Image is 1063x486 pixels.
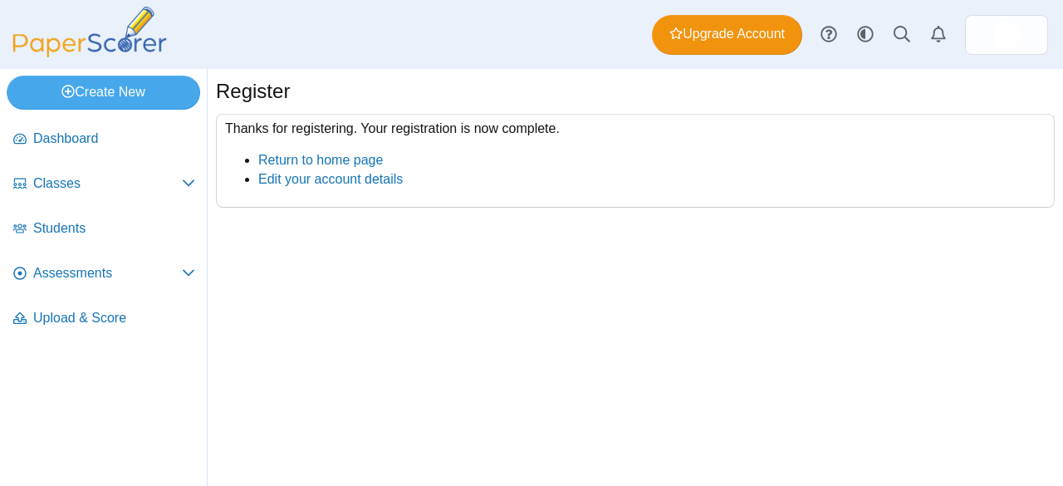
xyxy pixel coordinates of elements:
[33,264,182,282] span: Assessments
[33,174,182,193] span: Classes
[993,22,1020,48] span: Nagaraju Revu
[216,114,1055,208] div: Thanks for registering. Your registration is now complete.
[7,120,202,160] a: Dashboard
[965,15,1048,55] a: ps.wEKvYmJIBw5HHocy
[33,309,195,327] span: Upload & Score
[216,77,290,106] h1: Register
[7,254,202,294] a: Assessments
[669,25,785,43] span: Upgrade Account
[7,76,200,109] a: Create New
[258,153,383,167] a: Return to home page
[920,17,957,53] a: Alerts
[7,164,202,204] a: Classes
[7,7,173,57] img: PaperScorer
[258,172,403,186] a: Edit your account details
[33,219,195,238] span: Students
[7,209,202,249] a: Students
[993,22,1020,48] img: ps.wEKvYmJIBw5HHocy
[652,15,802,55] a: Upgrade Account
[7,299,202,339] a: Upload & Score
[33,130,195,148] span: Dashboard
[7,46,173,60] a: PaperScorer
